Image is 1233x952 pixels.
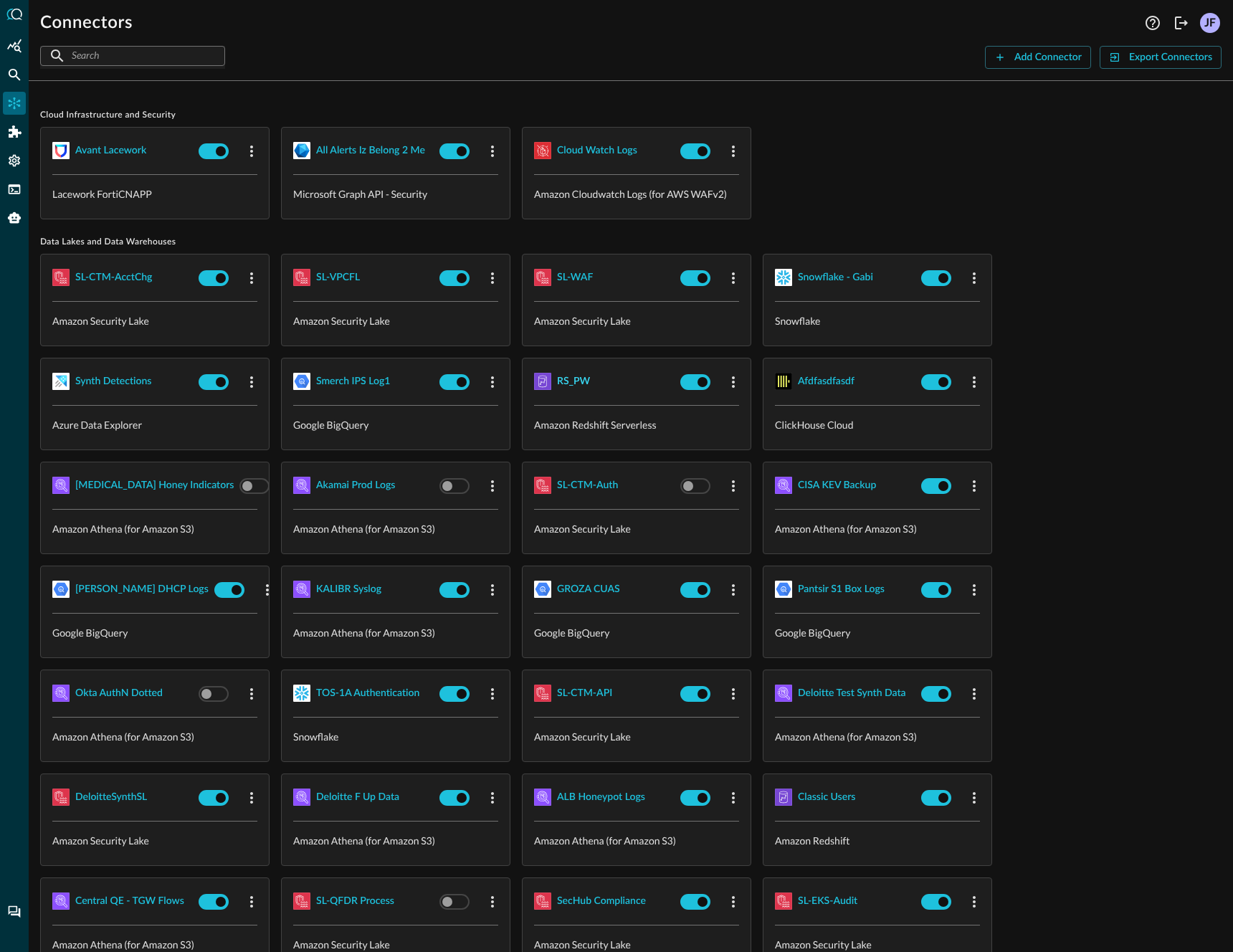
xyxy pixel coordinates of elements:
p: Amazon Security Lake [52,833,257,848]
img: MicrosoftGraph.svg [293,142,310,159]
p: Amazon Redshift Serverless [534,417,739,432]
div: Central QE - TGW Flows [75,892,184,910]
div: TOS-1A Authentication [316,685,419,703]
button: ALB Honeypot Logs [557,786,645,809]
button: CISA KEV Backup [798,474,876,497]
div: Pantsir S1 Box Logs [798,581,885,599]
img: AWSAthena.svg [775,685,792,702]
button: SL-QFDR Process [316,890,394,913]
p: Amazon Security Lake [534,729,739,744]
button: afdfasdfasdf [798,370,854,393]
p: Google BigQuery [534,625,739,640]
div: Synth Detections [75,373,151,391]
p: Snowflake [293,729,498,744]
div: GROZA CUAS [557,581,620,599]
button: SL-CTM-API [557,682,612,705]
div: Okta AuthN Dotted [75,685,163,703]
span: Data Lakes and Data Warehouses [40,237,1222,248]
img: GoogleBigQuery.svg [293,373,310,390]
div: Add Connector [1014,49,1082,67]
img: AWSSecurityLake.svg [534,477,551,494]
img: AWSSecurityLake.svg [775,892,792,910]
div: Snowflake - Gabi [798,269,873,287]
button: Export Connectors [1100,46,1222,69]
img: GoogleBigQuery.svg [775,581,792,598]
h1: Connectors [40,11,133,34]
div: Cloud watch logs [557,142,637,160]
button: Add Connector [985,46,1091,69]
p: Amazon Security Lake [293,937,498,952]
img: AWSRedshift.svg [534,373,551,390]
button: Classic Users [798,786,855,809]
img: AWSSecurityLake.svg [52,269,70,286]
button: Smerch IPS Log1 [316,370,390,393]
div: Chat [3,900,26,923]
button: Snowflake - Gabi [798,266,873,289]
span: Cloud Infrastructure and Security [40,110,1222,121]
img: LaceworkFortiCnapp.svg [52,142,70,159]
button: Deloitte Test Synth Data [798,682,906,705]
div: [MEDICAL_DATA] Honey Indicators [75,477,234,495]
div: Federated Search [3,63,26,86]
div: SL-CTM-AcctChg [75,269,152,287]
p: Microsoft Graph API - Security [293,186,498,201]
div: [PERSON_NAME] DHCP Logs [75,581,209,599]
button: SL-CTM-AcctChg [75,266,152,289]
button: SL-EKS-Audit [798,890,857,913]
img: AWSSecurityLake.svg [293,892,310,910]
img: AWSAthena.svg [775,477,792,494]
img: AWSCloudWatchLogs.svg [534,142,551,159]
img: AWSSecurityLake.svg [534,892,551,910]
div: SL-CTM-Auth [557,477,618,495]
p: Amazon Security Lake [534,937,739,952]
img: AWSAthena.svg [534,789,551,806]
p: Snowflake [775,313,980,328]
button: RS_PW [557,370,590,393]
img: Snowflake.svg [293,685,310,702]
div: Settings [3,149,26,172]
button: Logout [1170,11,1193,34]
p: Amazon Security Lake [534,521,739,536]
p: Lacework FortiCNAPP [52,186,257,201]
button: KALIBR Syslog [316,578,381,601]
button: Pantsir S1 Box Logs [798,578,885,601]
img: AWSAthena.svg [52,892,70,910]
button: [PERSON_NAME] DHCP Logs [75,578,209,601]
p: Amazon Athena (for Amazon S3) [534,833,739,848]
div: SL-QFDR Process [316,892,394,910]
img: AWSAthena.svg [293,789,310,806]
img: GoogleBigQuery.svg [52,581,70,598]
div: RS_PW [557,373,590,391]
div: SL-WAF [557,269,593,287]
div: ALB Honeypot Logs [557,789,645,806]
div: afdfasdfasdf [798,373,854,391]
img: AzureDataExplorer.svg [52,373,70,390]
p: Amazon Athena (for Amazon S3) [775,729,980,744]
p: Google BigQuery [775,625,980,640]
div: Connectors [3,92,26,115]
p: Amazon Athena (for Amazon S3) [52,937,257,952]
p: Google BigQuery [52,625,257,640]
img: ClickHouse.svg [775,373,792,390]
p: Amazon Security Lake [534,313,739,328]
button: SL-WAF [557,266,593,289]
button: GROZA CUAS [557,578,620,601]
p: Amazon Cloudwatch Logs (for AWS WAFv2) [534,186,739,201]
img: AWSSecurityLake.svg [534,269,551,286]
div: Avant Lacework [75,142,146,160]
img: Snowflake.svg [775,269,792,286]
button: DeloitteSynthSL [75,786,147,809]
div: SL-EKS-Audit [798,892,857,910]
div: CISA KEV Backup [798,477,876,495]
button: Help [1141,11,1164,34]
img: AWSSecurityLake.svg [293,269,310,286]
p: Amazon Redshift [775,833,980,848]
button: Cloud watch logs [557,139,637,162]
div: Smerch IPS Log1 [316,373,390,391]
button: Synth Detections [75,370,151,393]
img: AWSAthena.svg [52,685,70,702]
p: Amazon Athena (for Amazon S3) [293,833,498,848]
p: Amazon Security Lake [775,937,980,952]
p: Amazon Athena (for Amazon S3) [52,521,257,536]
p: Azure Data Explorer [52,417,257,432]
